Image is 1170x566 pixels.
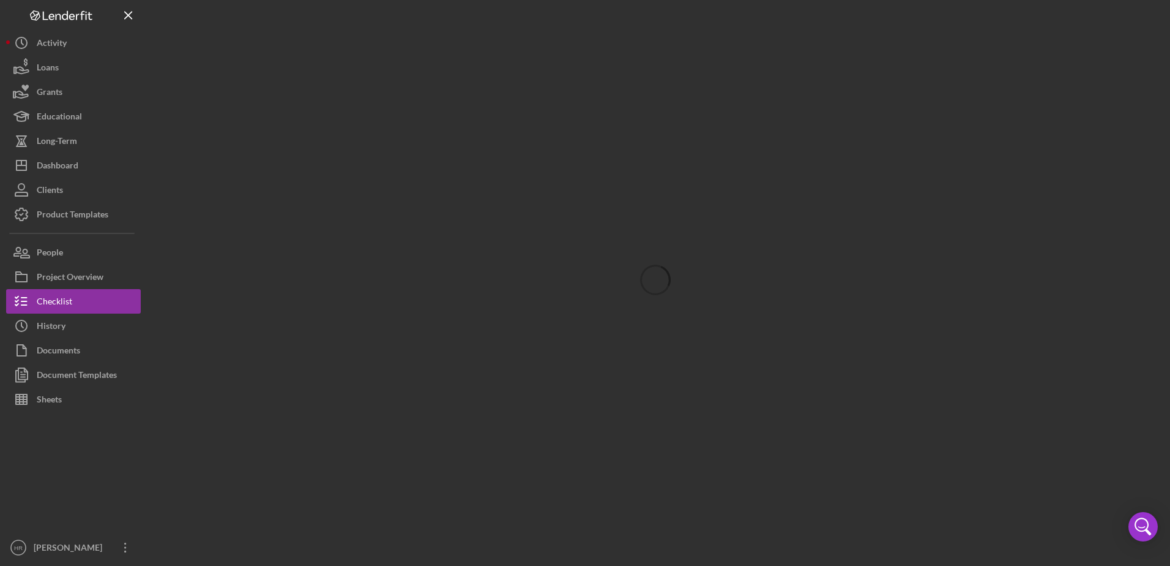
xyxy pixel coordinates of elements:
button: Checklist [6,289,141,314]
button: Activity [6,31,141,55]
button: Document Templates [6,363,141,387]
div: [PERSON_NAME] [31,535,110,563]
button: Loans [6,55,141,80]
button: Long-Term [6,129,141,153]
div: Grants [37,80,62,107]
div: Loans [37,55,59,83]
div: People [37,240,63,268]
button: Clients [6,178,141,202]
div: Clients [37,178,63,205]
button: Documents [6,338,141,363]
text: HR [14,545,23,551]
div: Long-Term [37,129,77,156]
button: Product Templates [6,202,141,227]
button: Grants [6,80,141,104]
button: Dashboard [6,153,141,178]
button: HR[PERSON_NAME] [6,535,141,560]
div: Educational [37,104,82,132]
button: People [6,240,141,265]
div: Open Intercom Messenger [1128,512,1158,541]
div: Documents [37,338,80,366]
div: History [37,314,65,341]
div: Product Templates [37,202,108,230]
button: Educational [6,104,141,129]
button: Sheets [6,387,141,412]
button: History [6,314,141,338]
div: Sheets [37,387,62,415]
div: Dashboard [37,153,78,181]
div: Checklist [37,289,72,317]
div: Document Templates [37,363,117,390]
div: Project Overview [37,265,103,292]
button: Project Overview [6,265,141,289]
div: Activity [37,31,67,58]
